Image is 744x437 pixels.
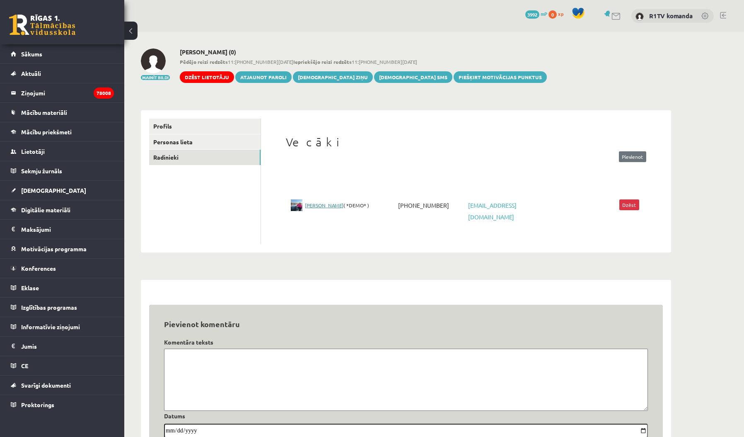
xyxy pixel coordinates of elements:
[21,265,56,272] span: Konferences
[21,206,70,214] span: Digitālie materiāli
[635,12,644,21] img: R1TV komanda
[11,298,114,317] a: Izglītības programas
[374,71,452,83] a: [DEMOGRAPHIC_DATA] SMS
[548,10,557,19] span: 0
[11,337,114,356] a: Jumis
[11,44,114,63] a: Sākums
[293,71,373,83] a: [DEMOGRAPHIC_DATA] ziņu
[21,128,72,136] span: Mācību priekšmeti
[149,134,261,150] a: Personas lieta
[149,150,261,165] a: Radinieki
[619,199,639,210] a: Dzēst
[235,71,292,83] a: Atjaunot paroli
[21,148,45,155] span: Lietotāji
[21,342,37,350] span: Jumis
[21,70,41,77] span: Aktuāli
[293,58,352,65] b: Iepriekšējo reizi redzēts
[164,413,648,420] h4: Datums
[21,245,87,252] span: Motivācijas programma
[94,87,114,99] i: 78008
[11,376,114,395] a: Svarīgi dokumenti
[141,49,166,73] img: Jekaterina Kovalonoka
[21,83,114,102] legend: Ziņojumi
[21,362,28,369] span: CE
[11,220,114,239] a: Maksājumi
[21,323,80,330] span: Informatīvie ziņojumi
[305,202,343,209] a: [PERSON_NAME]
[11,64,114,83] a: Aktuāli
[164,339,648,346] h4: Komentāra teksts
[11,181,114,200] a: [DEMOGRAPHIC_DATA]
[305,199,369,211] span: ( *DEMO* )
[21,187,86,194] span: [DEMOGRAPHIC_DATA]
[21,303,77,311] span: Izglītības programas
[619,151,646,162] button: Pievienot
[9,15,75,35] a: Rīgas 1. Tālmācības vidusskola
[11,395,114,414] a: Proktorings
[541,10,547,17] span: mP
[11,259,114,278] a: Konferences
[396,199,466,211] span: [PHONE_NUMBER]
[21,167,62,175] span: Sekmju žurnāls
[525,10,539,19] span: 3992
[21,109,67,116] span: Mācību materiāli
[11,161,114,180] a: Sekmju žurnāls
[11,103,114,122] a: Mācību materiāli
[180,71,234,83] a: Dzēst lietotāju
[11,317,114,336] a: Informatīvie ziņojumi
[468,202,517,221] a: [EMAIL_ADDRESS][DOMAIN_NAME]
[558,10,563,17] span: xp
[11,278,114,297] a: Eklase
[525,10,547,17] a: 3992 mP
[11,142,114,161] a: Lietotāji
[548,10,568,17] a: 0 xp
[11,122,114,141] a: Mācību priekšmeti
[11,239,114,258] a: Motivācijas programma
[649,12,693,20] a: R1TV komanda
[180,49,547,56] h2: [PERSON_NAME] (0)
[180,58,228,65] b: Pēdējo reizi redzēts
[141,75,170,80] button: Mainīt bildi
[149,119,261,134] a: Profils
[286,135,646,149] h1: Vecāki
[11,83,114,102] a: Ziņojumi78008
[21,220,114,239] legend: Maksājumi
[21,284,39,291] span: Eklase
[180,58,547,66] span: 11:[PHONE_NUMBER][DATE] 11:[PHONE_NUMBER][DATE]
[21,401,54,408] span: Proktorings
[454,71,547,83] a: Piešķirt motivācijas punktus
[21,381,71,389] span: Svarīgi dokumenti
[11,356,114,375] a: CE
[291,199,302,211] img: Polina Jeluškina
[21,50,42,58] span: Sākums
[11,200,114,219] a: Digitālie materiāli
[164,320,648,329] h3: Pievienot komentāru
